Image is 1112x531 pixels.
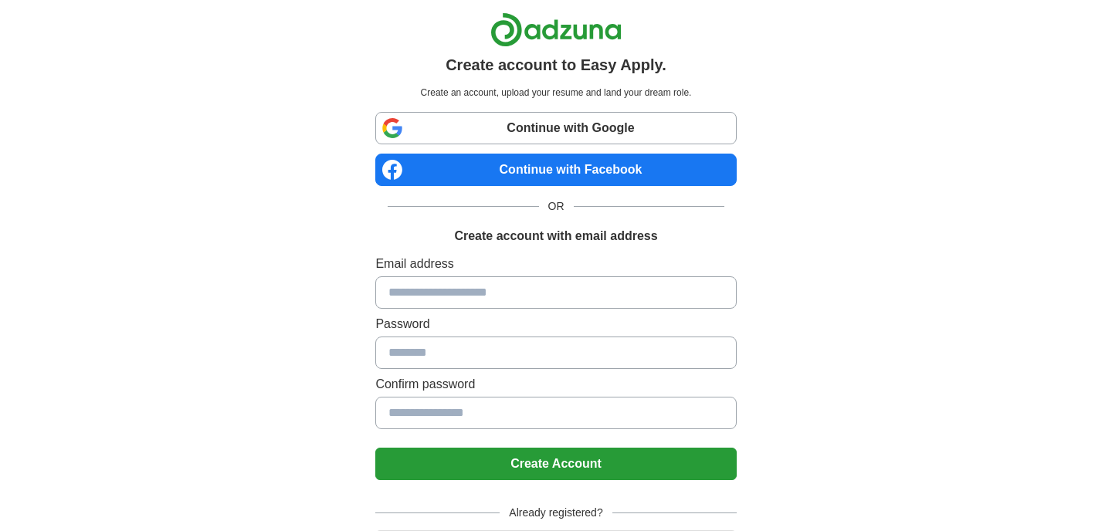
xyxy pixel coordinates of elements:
a: Continue with Google [375,112,736,144]
img: Adzuna logo [490,12,622,47]
label: Email address [375,255,736,273]
label: Password [375,315,736,333]
h1: Create account with email address [454,227,657,245]
span: Already registered? [500,505,612,521]
p: Create an account, upload your resume and land your dream role. [378,86,733,100]
h1: Create account to Easy Apply. [446,53,666,76]
label: Confirm password [375,375,736,394]
button: Create Account [375,448,736,480]
span: OR [539,198,574,215]
a: Continue with Facebook [375,154,736,186]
